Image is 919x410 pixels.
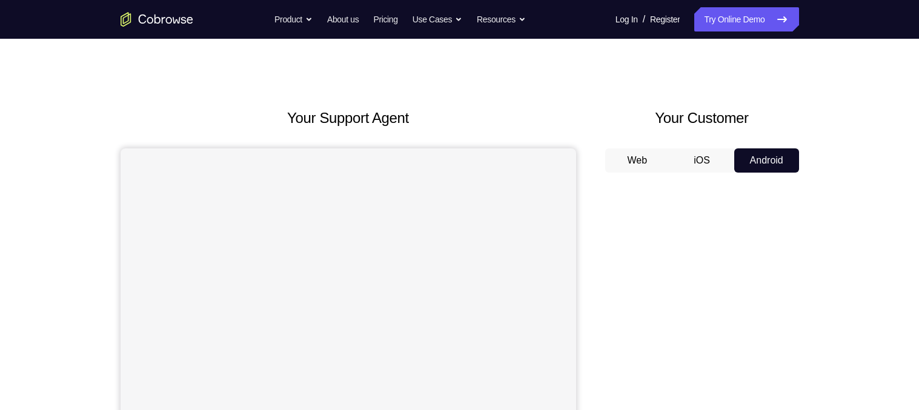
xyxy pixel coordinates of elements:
[373,7,397,31] a: Pricing
[734,148,799,173] button: Android
[121,107,576,129] h2: Your Support Agent
[413,7,462,31] button: Use Cases
[605,107,799,129] h2: Your Customer
[121,12,193,27] a: Go to the home page
[615,7,638,31] a: Log In
[643,12,645,27] span: /
[694,7,798,31] a: Try Online Demo
[477,7,526,31] button: Resources
[650,7,680,31] a: Register
[669,148,734,173] button: iOS
[605,148,670,173] button: Web
[327,7,359,31] a: About us
[274,7,313,31] button: Product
